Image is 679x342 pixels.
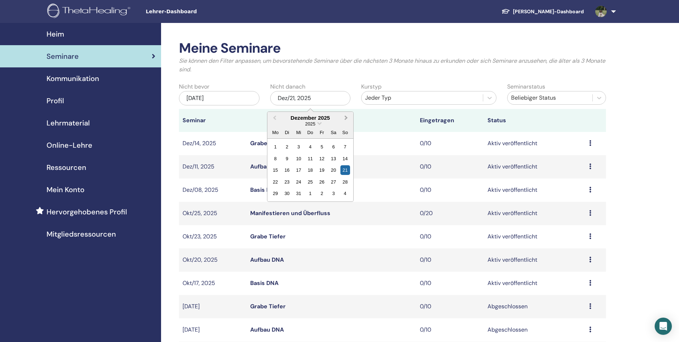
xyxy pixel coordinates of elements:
[47,29,64,39] span: Heim
[511,94,589,102] div: Beliebiger Status
[250,209,330,217] a: Manifestieren und Überfluss
[179,225,247,248] td: Okt/23, 2025
[340,128,350,137] div: So
[305,177,315,187] div: Choose Donnerstag, 25. Dezember 2025
[250,163,284,170] a: Aufbau DNA
[496,5,590,18] a: [PERSON_NAME]-Dashboard
[317,128,327,137] div: Fr
[484,248,586,272] td: Aktiv veröffentlicht
[361,82,382,91] label: Kurstyp
[501,8,510,14] img: graduation-cap-white.svg
[179,155,247,179] td: Dez/11, 2025
[416,155,484,179] td: 0/10
[329,177,338,187] div: Choose Samstag, 27. Dezember 2025
[271,189,280,198] div: Choose Montag, 29. Dezember 2025
[329,189,338,198] div: Choose Samstag, 3. Januar 2026
[179,82,209,91] label: Nicht bevor
[416,202,484,225] td: 0/20
[179,318,247,342] td: [DATE]
[329,128,338,137] div: Sa
[340,189,350,198] div: Choose Sonntag, 4. Januar 2026
[250,186,278,194] a: Basis DNA
[416,295,484,318] td: 0/10
[655,318,672,335] div: Open Intercom Messenger
[365,94,479,102] div: Jeder Typ
[282,177,292,187] div: Choose Dienstag, 23. Dezember 2025
[250,303,286,310] a: Grabe Tiefer
[47,140,92,151] span: Online-Lehre
[282,189,292,198] div: Choose Dienstag, 30. Dezember 2025
[416,272,484,295] td: 0/10
[270,91,351,105] div: Dez/21, 2025
[271,128,280,137] div: Mo
[47,95,64,106] span: Profil
[47,51,79,62] span: Seminare
[305,189,315,198] div: Choose Donnerstag, 1. Januar 2026
[47,206,127,217] span: Hervorgehobenes Profil
[47,4,133,20] img: logo.png
[179,295,247,318] td: [DATE]
[179,91,260,105] div: [DATE]
[340,154,350,163] div: Choose Sonntag, 14. Dezember 2025
[341,113,353,124] button: Next Month
[416,132,484,155] td: 0/10
[484,202,586,225] td: Aktiv veröffentlicht
[305,121,315,127] span: 2025
[305,128,315,137] div: Do
[179,179,247,202] td: Dez/08, 2025
[282,165,292,175] div: Choose Dienstag, 16. Dezember 2025
[294,189,304,198] div: Choose Mittwoch, 31. Dezember 2025
[179,132,247,155] td: Dez/14, 2025
[250,256,284,263] a: Aufbau DNA
[507,82,545,91] label: Seminarstatus
[250,139,286,147] a: Grabe Tiefer
[484,179,586,202] td: Aktiv veröffentlicht
[47,184,84,195] span: Mein Konto
[416,225,484,248] td: 0/10
[294,142,304,152] div: Choose Mittwoch, 3. Dezember 2025
[294,128,304,137] div: Mi
[267,111,354,202] div: Choose Date
[282,142,292,152] div: Choose Dienstag, 2. Dezember 2025
[179,202,247,225] td: Okt/25, 2025
[282,128,292,137] div: Di
[484,318,586,342] td: Abgeschlossen
[340,165,350,175] div: Choose Sonntag, 21. Dezember 2025
[294,165,304,175] div: Choose Mittwoch, 17. Dezember 2025
[484,109,586,132] th: Status
[268,113,280,124] button: Previous Month
[595,6,607,17] img: default.jpg
[294,177,304,187] div: Choose Mittwoch, 24. Dezember 2025
[250,233,286,240] a: Grabe Tiefer
[317,142,327,152] div: Choose Freitag, 5. Dezember 2025
[47,73,99,84] span: Kommunikation
[484,132,586,155] td: Aktiv veröffentlicht
[179,57,606,74] p: Sie können den Filter anpassen, um bevorstehende Seminare über die nächsten 3 Monate hinaus zu er...
[47,118,90,128] span: Lehrmaterial
[416,179,484,202] td: 0/10
[271,142,280,152] div: Choose Montag, 1. Dezember 2025
[317,165,327,175] div: Choose Freitag, 19. Dezember 2025
[179,272,247,295] td: Okt/17, 2025
[179,109,247,132] th: Seminar
[317,189,327,198] div: Choose Freitag, 2. Januar 2026
[270,82,305,91] label: Nicht danach
[329,165,338,175] div: Choose Samstag, 20. Dezember 2025
[294,154,304,163] div: Choose Mittwoch, 10. Dezember 2025
[317,177,327,187] div: Choose Freitag, 26. Dezember 2025
[484,225,586,248] td: Aktiv veröffentlicht
[340,177,350,187] div: Choose Sonntag, 28. Dezember 2025
[416,248,484,272] td: 0/10
[329,142,338,152] div: Choose Samstag, 6. Dezember 2025
[416,109,484,132] th: Eingetragen
[271,165,280,175] div: Choose Montag, 15. Dezember 2025
[250,279,278,287] a: Basis DNA
[329,154,338,163] div: Choose Samstag, 13. Dezember 2025
[270,141,351,199] div: Month December, 2025
[250,326,284,333] a: Aufbau DNA
[305,154,315,163] div: Choose Donnerstag, 11. Dezember 2025
[179,40,606,57] h2: Meine Seminare
[416,318,484,342] td: 0/10
[267,115,353,121] div: Dezember 2025
[179,248,247,272] td: Okt/20, 2025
